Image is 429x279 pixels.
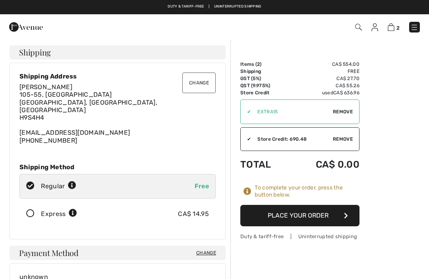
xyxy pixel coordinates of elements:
span: Free [195,182,209,190]
td: CA$ 0.00 [290,151,359,178]
a: 1ère Avenue [9,23,43,30]
div: Shipping Method [19,163,216,171]
button: Change [182,73,216,93]
span: Payment Method [19,249,79,257]
button: Place Your Order [240,205,359,226]
div: To complete your order, press the button below. [255,184,359,199]
div: [EMAIL_ADDRESS][DOMAIN_NAME] [19,83,216,144]
img: Search [355,24,362,31]
span: Shipping [19,48,51,56]
div: Store Credit: 690.48 [251,136,333,143]
td: Free [290,68,359,75]
span: 105-55, [GEOGRAPHIC_DATA] [GEOGRAPHIC_DATA], [GEOGRAPHIC_DATA], [GEOGRAPHIC_DATA] H9S4H4 [19,91,157,121]
span: Remove [333,108,353,115]
div: ✔ [241,108,251,115]
td: used [290,89,359,96]
img: Menu [410,23,418,31]
div: Express [41,209,77,219]
span: Change [196,249,216,256]
div: Duty & tariff-free | Uninterrupted shipping [240,233,359,240]
div: CA$ 14.95 [178,209,209,219]
img: 1ère Avenue [9,19,43,35]
a: [PHONE_NUMBER] [19,137,77,144]
span: [PERSON_NAME] [19,83,72,91]
td: Store Credit [240,89,290,96]
img: Shopping Bag [388,23,394,31]
td: CA$ 55.26 [290,82,359,89]
div: Shipping Address [19,73,216,80]
div: Regular [41,182,76,191]
span: CA$ 636.96 [333,90,359,96]
img: My Info [371,23,378,31]
input: Promo code [251,100,333,124]
td: CA$ 27.70 [290,75,359,82]
span: 2 [396,25,400,31]
span: 2 [257,61,260,67]
td: Total [240,151,290,178]
td: Items ( ) [240,61,290,68]
span: Remove [333,136,353,143]
div: ✔ [241,136,251,143]
td: GST (5%) [240,75,290,82]
td: QST (9.975%) [240,82,290,89]
td: CA$ 554.00 [290,61,359,68]
td: Shipping [240,68,290,75]
a: 2 [388,22,400,32]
